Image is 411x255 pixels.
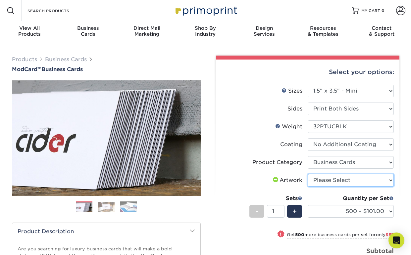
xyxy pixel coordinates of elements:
span: Design [235,25,293,31]
a: Contact& Support [352,21,411,42]
div: Open Intercom Messenger [388,233,404,248]
div: Sides [287,105,302,113]
span: Contact [352,25,411,31]
div: Quantity per Set [308,194,394,202]
div: Industry [176,25,235,37]
a: BusinessCards [59,21,117,42]
img: Business Cards 03 [120,201,137,213]
a: Direct MailMarketing [118,21,176,42]
span: $53 [385,232,394,237]
span: only [376,232,394,237]
strong: 500 [295,232,304,237]
div: Cards [59,25,117,37]
span: Direct Mail [118,25,176,31]
iframe: Google Customer Reviews [2,235,56,253]
div: Artwork [272,176,302,184]
span: 0 [382,8,385,13]
img: Primoprint [173,3,239,18]
div: Sizes [282,87,302,95]
small: Get more business cards per set for [287,232,394,239]
a: Products [12,56,37,63]
span: Resources [293,25,352,31]
span: ! [280,231,282,238]
div: Marketing [118,25,176,37]
div: Select your options: [221,60,394,85]
a: Shop ByIndustry [176,21,235,42]
a: Resources& Templates [293,21,352,42]
span: ModCard™ [12,66,41,72]
div: Product Category [252,158,302,166]
input: SEARCH PRODUCTS..... [27,7,91,15]
a: Business Cards [45,56,87,63]
div: Coating [280,141,302,149]
span: Shop By [176,25,235,31]
strong: Subtotal [366,247,394,254]
span: MY CART [361,8,380,14]
a: ModCard™Business Cards [12,66,201,72]
h2: Product Description [12,223,200,240]
a: DesignServices [235,21,293,42]
div: Sets [249,194,302,202]
img: Business Cards 02 [98,202,115,212]
span: Business [59,25,117,31]
div: & Templates [293,25,352,37]
div: Services [235,25,293,37]
div: & Support [352,25,411,37]
div: Weight [275,123,302,131]
img: Business Cards 01 [76,199,92,216]
img: ModCard™ 01 [12,44,201,233]
span: - [255,206,258,216]
span: + [292,206,297,216]
h1: Business Cards [12,66,201,72]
